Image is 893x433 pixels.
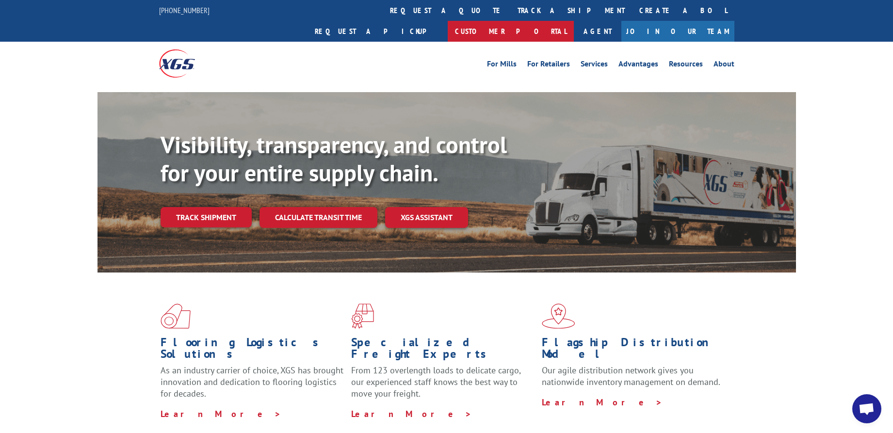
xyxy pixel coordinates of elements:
[351,408,472,419] a: Learn More >
[487,60,517,71] a: For Mills
[161,365,343,399] span: As an industry carrier of choice, XGS has brought innovation and dedication to flooring logistics...
[542,365,720,387] span: Our agile distribution network gives you nationwide inventory management on demand.
[852,394,881,423] a: Open chat
[308,21,448,42] a: Request a pickup
[448,21,574,42] a: Customer Portal
[351,304,374,329] img: xgs-icon-focused-on-flooring-red
[621,21,734,42] a: Join Our Team
[714,60,734,71] a: About
[351,337,535,365] h1: Specialized Freight Experts
[527,60,570,71] a: For Retailers
[542,397,663,408] a: Learn More >
[351,365,535,408] p: From 123 overlength loads to delicate cargo, our experienced staff knows the best way to move you...
[260,207,377,228] a: Calculate transit time
[161,408,281,419] a: Learn More >
[385,207,468,228] a: XGS ASSISTANT
[542,304,575,329] img: xgs-icon-flagship-distribution-model-red
[159,5,210,15] a: [PHONE_NUMBER]
[161,337,344,365] h1: Flooring Logistics Solutions
[581,60,608,71] a: Services
[542,337,725,365] h1: Flagship Distribution Model
[161,304,191,329] img: xgs-icon-total-supply-chain-intelligence-red
[669,60,703,71] a: Resources
[161,129,507,188] b: Visibility, transparency, and control for your entire supply chain.
[618,60,658,71] a: Advantages
[161,207,252,227] a: Track shipment
[574,21,621,42] a: Agent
